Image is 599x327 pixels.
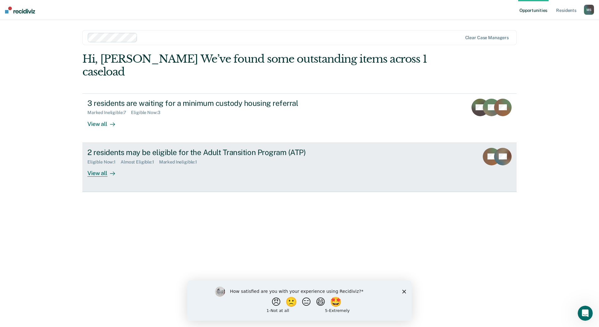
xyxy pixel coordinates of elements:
div: View all [87,115,122,127]
div: Eligible Now : 1 [87,159,121,165]
div: Marked Ineligible : 7 [87,110,131,115]
iframe: Intercom live chat [578,306,593,321]
a: 3 residents are waiting for a minimum custody housing referralMarked Ineligible:7Eligible Now:3Vi... [82,93,517,143]
div: Hi, [PERSON_NAME] We’ve found some outstanding items across 1 caseload [82,53,430,78]
button: MS [584,5,594,15]
div: Clear case managers [465,35,509,40]
div: Eligible Now : 3 [131,110,165,115]
div: 3 residents are waiting for a minimum custody housing referral [87,99,307,108]
div: Almost Eligible : 1 [121,159,159,165]
div: View all [87,164,122,177]
div: 2 residents may be eligible for the Adult Transition Program (ATP) [87,148,307,157]
iframe: Survey by Kim from Recidiviz [187,280,412,321]
img: Recidiviz [5,7,35,13]
div: Marked Ineligible : 1 [159,159,202,165]
div: M S [584,5,594,15]
a: 2 residents may be eligible for the Adult Transition Program (ATP)Eligible Now:1Almost Eligible:1... [82,143,517,192]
